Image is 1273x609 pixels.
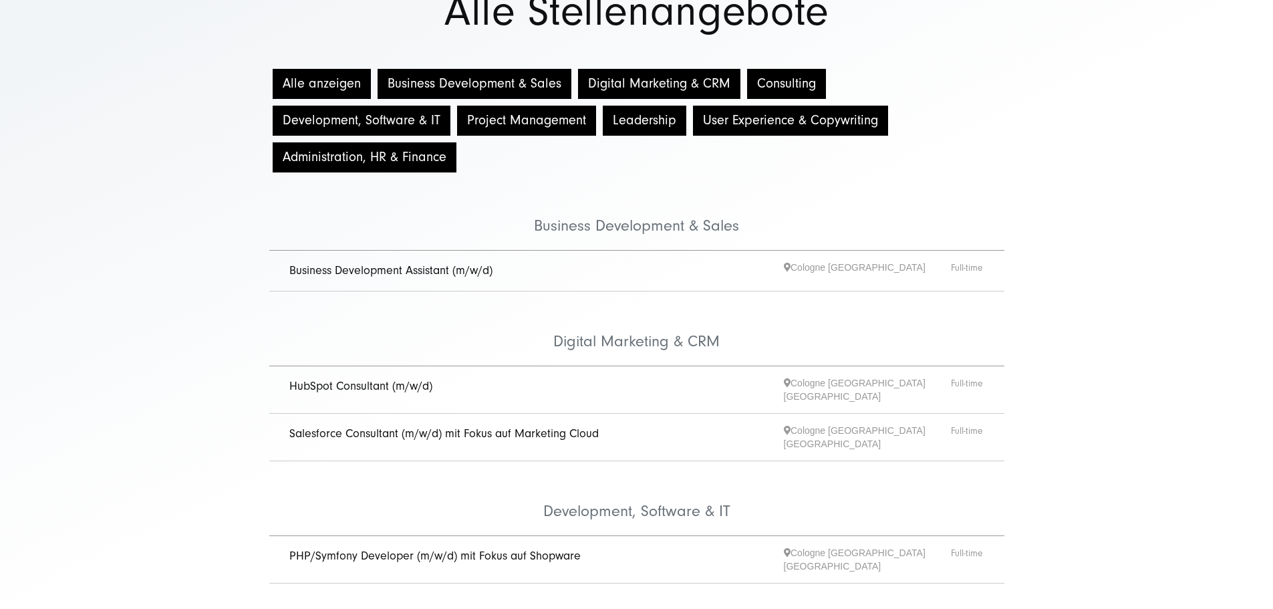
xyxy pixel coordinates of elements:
span: Cologne [GEOGRAPHIC_DATA] [GEOGRAPHIC_DATA] [784,376,951,403]
a: Business Development Assistant (m/w/d) [289,263,492,277]
button: Alle anzeigen [273,69,371,99]
span: Cologne [GEOGRAPHIC_DATA] [GEOGRAPHIC_DATA] [784,424,951,451]
a: PHP/Symfony Developer (m/w/d) mit Fokus auf Shopware [289,549,581,563]
span: Cologne [GEOGRAPHIC_DATA] [GEOGRAPHIC_DATA] [784,546,951,573]
a: HubSpot Consultant (m/w/d) [289,379,432,393]
button: Project Management [457,106,596,136]
span: Full-time [951,261,984,281]
span: Cologne [GEOGRAPHIC_DATA] [784,261,951,281]
button: User Experience & Copywriting [693,106,888,136]
button: Business Development & Sales [378,69,571,99]
li: Business Development & Sales [269,176,1004,251]
button: Consulting [747,69,826,99]
a: Salesforce Consultant (m/w/d) mit Fokus auf Marketing Cloud [289,427,599,441]
span: Full-time [951,376,984,403]
li: Digital Marketing & CRM [269,291,1004,366]
span: Full-time [951,546,984,573]
button: Leadership [603,106,686,136]
button: Digital Marketing & CRM [578,69,740,99]
li: Development, Software & IT [269,461,1004,536]
button: Development, Software & IT [273,106,450,136]
button: Administration, HR & Finance [273,142,456,172]
span: Full-time [951,424,984,451]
